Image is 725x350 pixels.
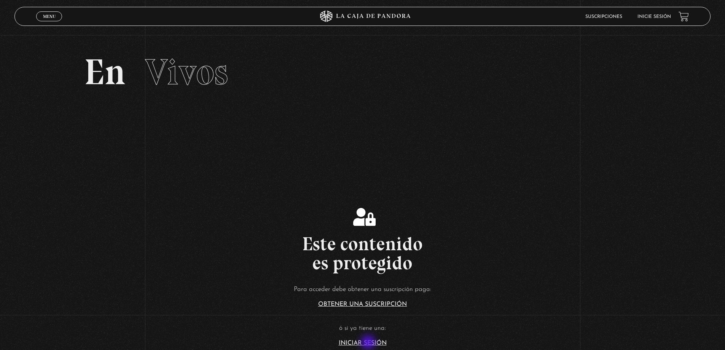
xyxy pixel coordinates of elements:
h2: En [84,54,641,90]
span: Menu [43,14,56,19]
a: Suscripciones [585,14,622,19]
span: Cerrar [40,21,58,26]
a: Obtener una suscripción [318,301,407,307]
span: Vivos [145,50,228,94]
a: View your shopping cart [679,11,689,22]
a: Iniciar Sesión [339,340,387,346]
a: Inicie sesión [637,14,671,19]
